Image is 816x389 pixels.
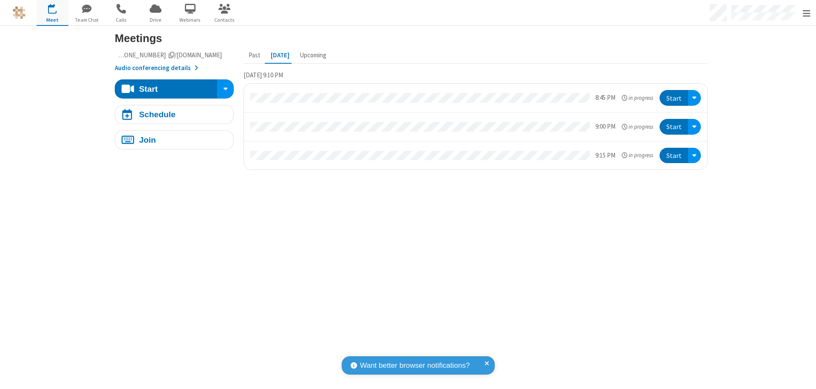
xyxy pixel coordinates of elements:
[115,63,198,73] button: Audio conferencing details
[105,16,137,24] span: Calls
[244,48,266,64] button: Past
[244,70,708,176] section: Today's Meetings
[174,16,206,24] span: Webinars
[54,5,60,11] div: 3
[622,123,653,131] em: in progress
[688,119,701,135] div: Open menu
[660,148,688,163] button: Start
[139,136,156,144] div: Join
[660,90,688,106] button: Start
[217,79,234,99] button: Start conference options
[115,105,234,124] button: Schedule
[595,151,615,161] div: 9:15 PM
[115,79,218,99] button: Start
[115,51,234,73] section: Account details
[89,51,222,59] span: Copy my meeting room link
[688,148,701,163] div: Open menu
[209,16,241,24] span: Contacts
[115,32,708,44] h3: Meetings
[244,71,283,79] span: [DATE] 9:10 PM
[115,130,234,149] button: Join
[266,48,295,64] button: [DATE]
[139,85,158,93] div: Start
[595,93,615,103] div: 8:45 PM
[360,360,470,371] span: Want better browser notifications?
[140,16,172,24] span: Drive
[688,90,701,106] div: Open menu
[139,110,176,118] div: Schedule
[622,94,653,102] em: in progress
[295,48,331,64] button: Upcoming
[595,122,615,132] div: 9:00 PM
[71,16,103,24] span: Team Chat
[13,6,25,19] img: QA Selenium DO NOT DELETE OR CHANGE
[660,119,688,135] button: Start
[115,51,222,60] button: Copy my meeting room linkCopy my meeting room link
[622,151,653,159] em: in progress
[37,16,68,24] span: Meet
